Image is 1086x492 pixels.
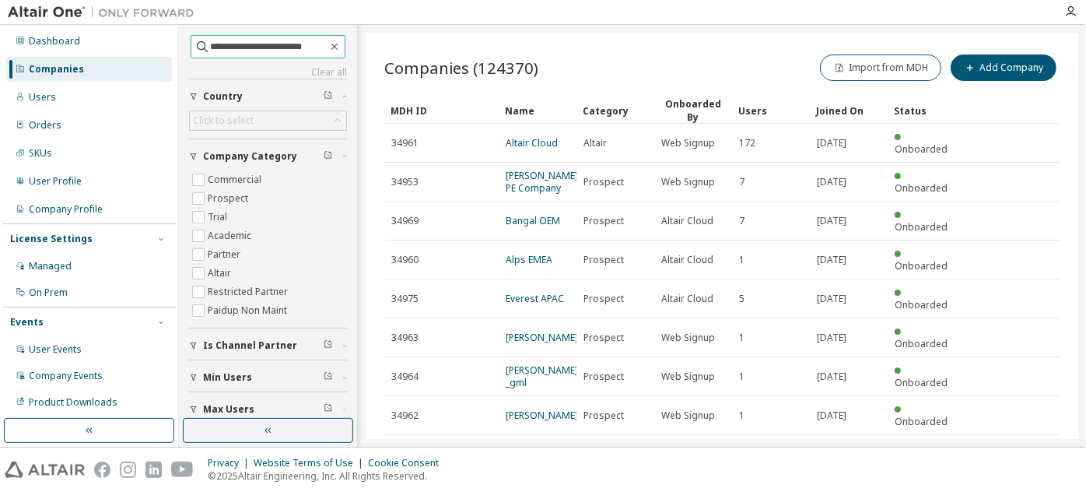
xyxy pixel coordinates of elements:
span: Companies (124370) [384,57,538,79]
div: Status [894,98,959,123]
span: Prospect [583,293,624,305]
a: Everest APAC [506,292,564,305]
div: Orders [29,119,61,132]
span: Altair [583,137,607,149]
div: Dashboard [29,35,80,47]
img: linkedin.svg [145,462,162,478]
span: 1 [739,371,744,383]
span: 34975 [391,293,419,305]
span: Onboarded [895,298,948,311]
span: [DATE] [817,332,846,344]
a: Altair Cloud [506,136,558,149]
span: 172 [739,137,755,149]
span: Prospect [583,409,624,422]
div: Company Events [29,370,103,382]
span: Clear filter [324,339,333,352]
img: altair_logo.svg [5,462,85,478]
span: Altair Cloud [661,254,713,266]
span: 7 [739,176,744,188]
label: Trial [208,208,230,227]
span: Company Category [203,150,297,163]
label: Paidup Non Maint [208,301,290,320]
span: 5 [739,293,744,305]
span: Clear filter [324,90,333,103]
label: Commercial [208,170,264,189]
div: Privacy [208,457,254,469]
span: 1 [739,332,744,344]
a: Bangal OEM [506,214,560,227]
img: instagram.svg [120,462,136,478]
span: Web Signup [661,137,715,149]
span: [DATE] [817,371,846,383]
span: Onboarded [895,415,948,428]
img: youtube.svg [171,462,194,478]
div: Companies [29,63,84,76]
img: Altair One [8,5,202,20]
div: Category [583,98,648,123]
img: facebook.svg [94,462,110,478]
button: Country [189,79,347,114]
span: [DATE] [817,215,846,227]
div: Events [10,316,44,329]
span: Clear filter [324,371,333,384]
div: Website Terms of Use [254,457,368,469]
span: 1 [739,254,744,266]
div: Joined On [816,98,881,123]
div: Users [29,91,56,104]
span: Prospect [583,371,624,383]
label: Prospect [208,189,251,208]
button: Company Category [189,139,347,174]
span: Web Signup [661,176,715,188]
span: 7 [739,215,744,227]
a: [PERSON_NAME] PE Company [506,169,578,195]
span: 34953 [391,176,419,188]
span: Clear filter [324,150,333,163]
span: 34964 [391,371,419,383]
a: Alps EMEA [506,253,552,266]
span: Web Signup [661,409,715,422]
div: User Events [29,343,82,356]
button: Max Users [189,392,347,427]
span: 34961 [391,137,419,149]
div: Onboarded By [660,97,726,124]
span: Web Signup [661,332,715,344]
span: Altair Cloud [661,293,713,305]
span: Web Signup [661,371,715,383]
span: [DATE] [817,409,846,422]
span: [DATE] [817,254,846,266]
span: 34960 [391,254,419,266]
span: Max Users [203,403,254,416]
span: Min Users [203,371,252,384]
label: Academic [208,227,254,245]
span: [DATE] [817,293,846,305]
a: [PERSON_NAME] [506,409,578,422]
div: MDH ID [391,98,492,123]
span: 34962 [391,409,419,422]
button: Add Company [951,54,1056,81]
span: Is Channel Partner [203,339,297,352]
p: © 2025 Altair Engineering, Inc. All Rights Reserved. [208,469,448,483]
span: 34963 [391,332,419,344]
label: Altair [208,264,234,283]
span: Prospect [583,332,624,344]
span: Country [203,90,243,103]
span: [DATE] [817,176,846,188]
span: [DATE] [817,137,846,149]
div: On Prem [29,286,68,299]
span: 34969 [391,215,419,227]
label: Partner [208,245,243,264]
span: Onboarded [895,142,948,156]
div: User Profile [29,175,82,188]
span: Prospect [583,215,624,227]
div: Company Profile [29,203,103,216]
a: [PERSON_NAME] _gml [506,364,578,389]
button: Min Users [189,360,347,395]
span: Onboarded [895,181,948,195]
span: Onboarded [895,376,948,389]
div: Product Downloads [29,396,117,409]
button: Import from MDH [820,54,941,81]
button: Is Channel Partner [189,329,347,363]
span: 1 [739,409,744,422]
div: Cookie Consent [368,457,448,469]
div: Name [505,98,570,123]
